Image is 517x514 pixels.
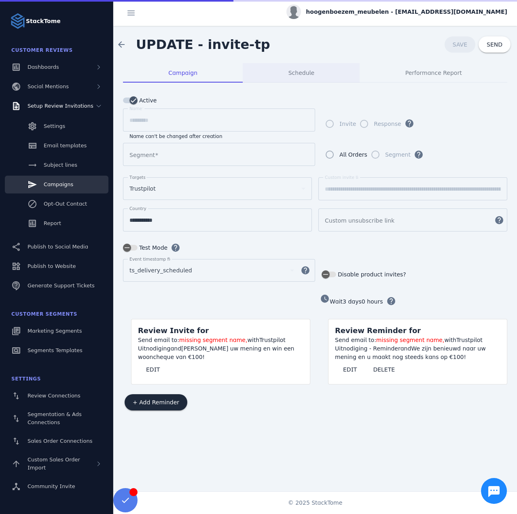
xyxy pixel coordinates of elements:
div: Trustpilot Uitnodiging [PERSON_NAME] uw mening en win een wooncheque van €100! [138,336,303,361]
a: Segments Templates [5,342,108,359]
span: Review Reminder for [335,326,421,335]
div: Trustpilot Uitnodiging - Reminder We zijn benieuwd naar uw mening en u maakt nog steeds kans op €... [335,336,500,361]
span: Trustpilot [129,184,156,193]
span: missing segment name, [179,337,248,343]
span: Performance Report [405,70,462,76]
a: Publish to Website [5,257,108,275]
span: Settings [44,123,65,129]
span: + Add Reminder [133,399,179,405]
a: Generate Support Tickets [5,277,108,295]
mat-icon: watch_later [320,294,330,304]
div: All Orders [339,150,367,159]
img: profile.jpg [286,4,301,19]
span: Community Invite [28,483,75,489]
span: 3 days [343,298,362,305]
label: Invite [338,119,356,129]
button: EDIT [138,361,168,378]
input: Country [129,215,305,225]
span: Marketing Segments [28,328,82,334]
button: EDIT [335,361,365,378]
span: EDIT [343,367,357,372]
span: Send email to: [335,337,376,343]
span: Segmentation & Ads Connections [28,411,82,425]
span: Dashboards [28,64,59,70]
span: Publish to Website [28,263,76,269]
label: Response [372,119,401,129]
span: Campaigns [44,181,73,187]
mat-label: Name [129,106,142,111]
mat-label: Segment [129,152,155,158]
input: Segment [129,150,309,159]
span: UPDATE - invite-tp [136,37,270,52]
span: Review Invite for [138,326,209,335]
span: and [400,345,411,352]
span: Sales Order Connections [28,438,92,444]
mat-label: Event timestamp field [129,257,176,261]
span: Custom Sales Order Import [28,457,80,471]
span: Wait [330,298,343,305]
span: Segments Templates [28,347,83,353]
span: Report [44,220,61,226]
span: ts_delivery_scheduled [129,265,192,275]
span: Subject lines [44,162,77,168]
mat-label: Custom unsubscribe link [325,217,394,224]
span: EDIT [146,367,160,372]
span: Setup Review Invitations [28,103,93,109]
span: missing segment name, [376,337,445,343]
label: Segment [384,150,411,159]
button: hoogenboezem_meubelen - [EMAIL_ADDRESS][DOMAIN_NAME] [286,4,507,19]
img: Logo image [10,13,26,29]
a: Email templates [5,137,108,155]
span: Review Connections [28,393,81,399]
mat-icon: help [296,265,315,275]
span: Customer Segments [11,311,77,317]
a: Segmentation & Ads Connections [5,406,108,431]
span: © 2025 StackTome [288,499,343,507]
mat-hint: Name can't be changed after creation [129,132,222,140]
button: DELETE [365,361,403,378]
button: SEND [479,36,511,53]
label: Disable product invites? [336,270,406,279]
a: Sales Order Connections [5,432,108,450]
a: Opt-Out Contact [5,195,108,213]
mat-label: Custom invite link [325,175,363,180]
span: and [170,345,181,352]
span: Settings [11,376,41,382]
a: Community Invite [5,478,108,495]
a: Marketing Segments [5,322,108,340]
a: Report [5,215,108,232]
span: Send email to: [138,337,179,343]
mat-label: Country [129,206,146,211]
label: Test Mode [138,243,167,253]
span: Schedule [288,70,314,76]
span: Campaign [168,70,197,76]
a: Campaigns [5,176,108,193]
span: with [444,337,456,343]
strong: StackTome [26,17,61,25]
span: hoogenboezem_meubelen - [EMAIL_ADDRESS][DOMAIN_NAME] [306,8,507,16]
span: SEND [487,42,502,47]
span: Social Mentions [28,83,69,89]
a: Publish to Social Media [5,238,108,256]
a: Subject lines [5,156,108,174]
label: Active [138,96,157,105]
span: Opt-Out Contact [44,201,87,207]
a: Settings [5,117,108,135]
span: DELETE [373,367,395,372]
mat-label: Targets [129,175,146,180]
button: + Add Reminder [125,394,187,410]
span: Generate Support Tickets [28,282,95,289]
span: 0 hours [362,298,383,305]
span: Customer Reviews [11,47,73,53]
span: Email templates [44,142,87,149]
a: Review Connections [5,387,108,405]
span: with [247,337,259,343]
span: Publish to Social Media [28,244,88,250]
